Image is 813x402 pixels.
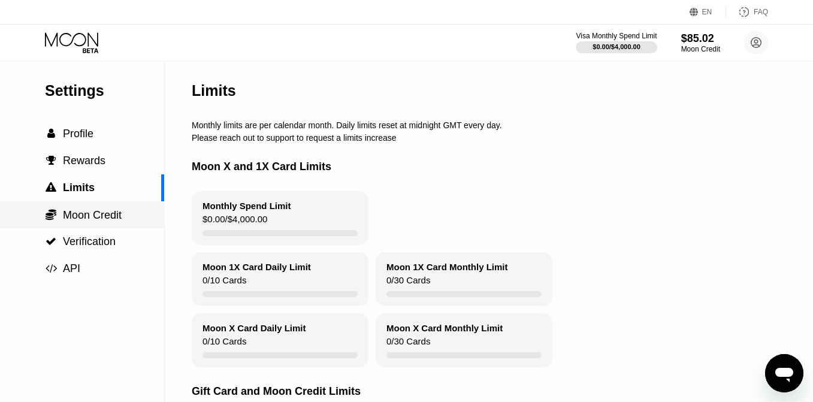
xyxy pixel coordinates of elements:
div: EN [690,6,726,18]
div: 0 / 10 Cards [203,275,246,291]
div: Monthly Spend Limit [203,201,291,211]
div: $0.00 / $4,000.00 [593,43,640,50]
div: Visa Monthly Spend Limit [576,32,657,40]
div: Moon X Card Monthly Limit [386,323,503,333]
div: $0.00 / $4,000.00 [203,214,267,230]
span: Limits [63,182,95,194]
div:  [45,128,57,139]
span:  [46,236,56,247]
div:  [45,155,57,166]
div:  [45,208,57,220]
iframe: Button to launch messaging window [765,354,803,392]
div: FAQ [726,6,768,18]
div: 0 / 10 Cards [203,336,246,352]
span:  [46,182,56,193]
div: $85.02 [681,32,720,45]
span: Profile [63,128,93,140]
div: $85.02Moon Credit [681,32,720,53]
div: Moon Credit [681,45,720,53]
div: Visa Monthly Spend Limit$0.00/$4,000.00 [576,32,657,53]
div: FAQ [754,8,768,16]
div: Settings [45,82,164,99]
div:  [45,236,57,247]
div: 0 / 30 Cards [386,336,430,352]
span: Moon Credit [63,209,122,221]
div: Moon 1X Card Monthly Limit [386,262,508,272]
span:  [47,128,55,139]
div:  [45,263,57,274]
div: Limits [192,82,236,99]
span: API [63,262,80,274]
span: Rewards [63,155,105,167]
div: Moon X Card Daily Limit [203,323,306,333]
span:  [46,208,56,220]
span:  [46,263,57,274]
div: EN [702,8,712,16]
span:  [46,155,56,166]
div: 0 / 30 Cards [386,275,430,291]
span: Verification [63,235,116,247]
div:  [45,182,57,193]
div: Moon 1X Card Daily Limit [203,262,311,272]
